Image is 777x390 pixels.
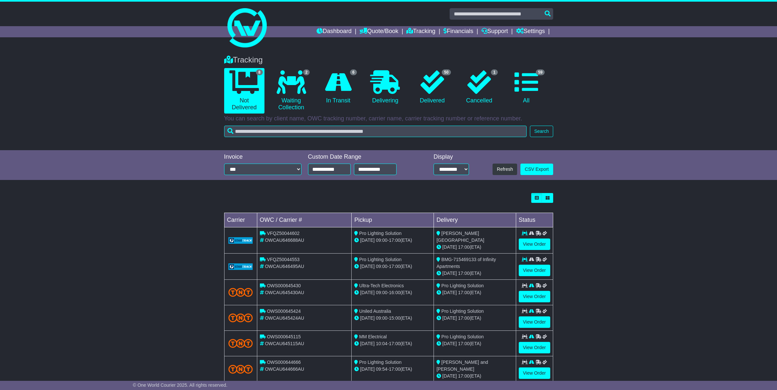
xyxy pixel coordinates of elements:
div: (ETA) [437,270,513,277]
span: 09:54 [376,366,387,372]
td: Carrier [224,213,257,227]
span: 2 [303,69,310,75]
td: Delivery [434,213,516,227]
span: OWCAU644666AU [265,366,304,372]
span: 17:00 [458,373,470,379]
a: 50 Delivered [412,68,452,107]
span: [DATE] [442,315,457,321]
span: 16:00 [389,290,400,295]
span: [DATE] [360,315,375,321]
div: - (ETA) [354,263,431,270]
span: BMG-715469133 of Infinity Apartments [437,257,496,269]
span: OWCAU645430AU [265,290,304,295]
span: OWS000645430 [267,283,301,288]
span: [DATE] [442,341,457,346]
div: (ETA) [437,244,513,251]
span: [DATE] [442,271,457,276]
span: [PERSON_NAME][GEOGRAPHIC_DATA] [437,231,484,243]
a: Quote/Book [359,26,398,37]
a: 8 Not Delivered [224,68,264,114]
span: Uniled Australia [359,309,391,314]
span: 6 [350,69,357,75]
span: VFQZ50044553 [267,257,300,262]
span: [DATE] [442,373,457,379]
div: (ETA) [437,340,513,347]
span: [DATE] [360,264,375,269]
a: Settings [516,26,545,37]
a: Tracking [406,26,435,37]
img: GetCarrierServiceLogo [228,263,253,270]
a: 59 All [506,68,546,107]
span: [DATE] [442,290,457,295]
span: 15:00 [389,315,400,321]
span: 17:00 [458,341,470,346]
span: 09:00 [376,238,387,243]
span: Pro Lighting Solution [359,360,401,365]
span: Pro Lighting Solution [359,257,401,262]
span: Pro Lighting Solution [441,334,484,339]
span: [PERSON_NAME] and [PERSON_NAME] [437,360,488,372]
a: 1 Cancelled [459,68,499,107]
div: - (ETA) [354,289,431,296]
div: Tracking [221,55,556,65]
span: [DATE] [360,366,375,372]
div: (ETA) [437,373,513,380]
button: Search [530,126,553,137]
button: Refresh [493,164,517,175]
a: View Order [519,291,550,302]
div: Custom Date Range [308,153,413,161]
span: Pro Lighting Solution [441,309,484,314]
span: 1 [491,69,498,75]
td: Status [516,213,553,227]
div: (ETA) [437,315,513,322]
span: 09:00 [376,264,387,269]
span: 17:00 [458,244,470,250]
span: 17:00 [389,341,400,346]
span: © One World Courier 2025. All rights reserved. [133,382,227,388]
span: 50 [442,69,451,75]
span: Ultra-Tech Electronics [359,283,404,288]
span: 17:00 [389,238,400,243]
span: Pro Lighting Solution [441,283,484,288]
a: 2 Waiting Collection [271,68,311,114]
a: View Order [519,265,550,276]
span: 10:04 [376,341,387,346]
span: OWS000645424 [267,309,301,314]
span: 8 [256,69,263,75]
img: TNT_Domestic.png [228,288,253,297]
span: VFQZ50044602 [267,231,300,236]
a: Dashboard [317,26,352,37]
span: 17:00 [389,264,400,269]
span: 17:00 [458,290,470,295]
div: - (ETA) [354,237,431,244]
a: 6 In Transit [318,68,358,107]
span: 17:00 [458,315,470,321]
a: Support [481,26,508,37]
img: GetCarrierServiceLogo [228,237,253,244]
img: TNT_Domestic.png [228,339,253,348]
a: CSV Export [520,164,553,175]
div: - (ETA) [354,340,431,347]
span: OWS000645115 [267,334,301,339]
span: [DATE] [360,238,375,243]
span: MM Electrical [359,334,387,339]
a: Financials [443,26,473,37]
p: You can search by client name, OWC tracking number, carrier name, carrier tracking number or refe... [224,115,553,122]
span: OWS000644666 [267,360,301,365]
div: (ETA) [437,289,513,296]
span: [DATE] [442,244,457,250]
td: OWC / Carrier # [257,213,352,227]
a: View Order [519,316,550,328]
span: OWCAU645115AU [265,341,304,346]
a: Delivering [365,68,405,107]
a: View Order [519,239,550,250]
span: 59 [536,69,545,75]
span: OWCAU645424AU [265,315,304,321]
span: Pro Lighting Solution [359,231,401,236]
span: [DATE] [360,290,375,295]
td: Pickup [352,213,434,227]
img: TNT_Domestic.png [228,313,253,322]
span: [DATE] [360,341,375,346]
div: - (ETA) [354,315,431,322]
span: OWCAU646688AU [265,238,304,243]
